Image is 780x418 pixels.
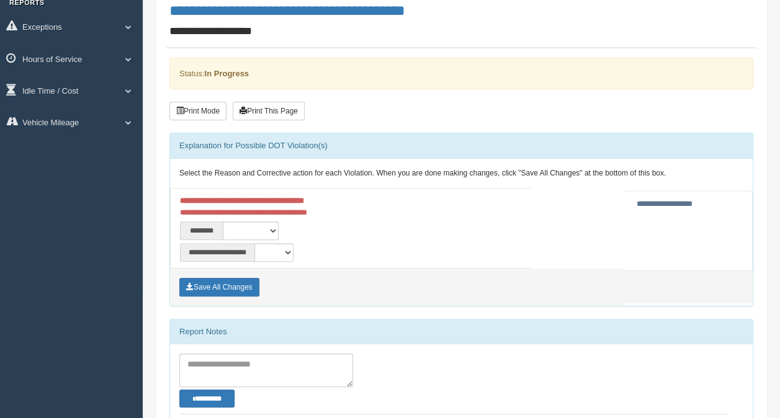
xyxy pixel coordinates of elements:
[169,102,226,120] button: Print Mode
[169,58,753,89] div: Status:
[170,159,753,189] div: Select the Reason and Corrective action for each Violation. When you are done making changes, cli...
[170,319,753,344] div: Report Notes
[233,102,305,120] button: Print This Page
[179,278,259,296] button: Save
[179,389,235,407] button: Change Filter Options
[204,69,249,78] strong: In Progress
[170,133,753,158] div: Explanation for Possible DOT Violation(s)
